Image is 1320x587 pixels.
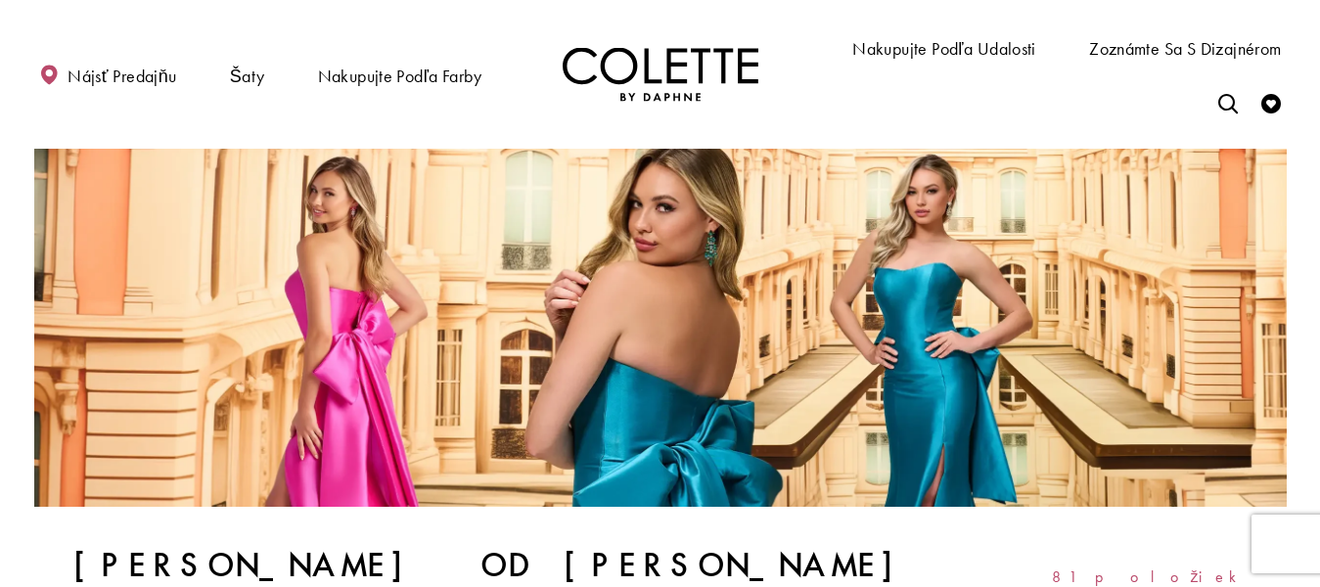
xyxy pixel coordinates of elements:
a: Navštívte domovskú stránku [563,48,758,102]
a: Nájsť predajňu [34,47,182,103]
img: Colette od Daphne [563,48,758,102]
a: Skontrolovať zoznam želaní [1256,75,1286,129]
a: Prepnúť vyhľadávanie [1213,75,1243,129]
font: 81 položiek [1052,566,1248,587]
font: Zoznámte sa s dizajnérom [1089,37,1281,60]
span: Nakupujte podľa udalosti [847,20,1041,75]
font: Nakupujte podľa udalosti [852,37,1036,60]
font: Nájsť predajňu [68,65,176,87]
span: Nakupujte podľa farby [313,47,486,103]
font: Nakupujte podľa farby [318,65,481,87]
a: Zoznámte sa s dizajnérom [1084,20,1286,75]
font: Šaty [230,65,265,87]
span: Šaty [225,47,270,103]
font: [PERSON_NAME] od [PERSON_NAME] [73,543,936,587]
